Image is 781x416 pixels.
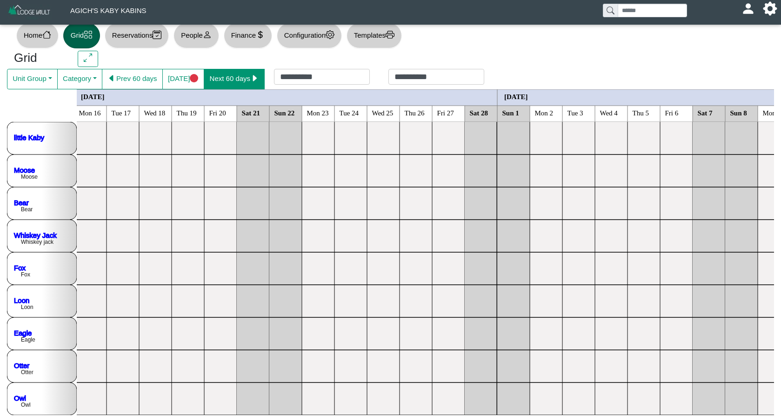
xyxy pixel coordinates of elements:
[633,109,649,116] text: Thu 5
[405,109,425,116] text: Thu 26
[567,109,583,116] text: Tue 3
[174,23,219,48] button: Peopleperson
[21,369,33,376] text: Otter
[21,206,33,213] text: Bear
[600,109,618,116] text: Wed 4
[14,361,29,369] a: Otter
[698,109,713,116] text: Sat 7
[204,69,265,89] button: Next 60 dayscaret right fill
[153,30,161,39] svg: calendar2 check
[347,23,402,48] button: Templatesprinter
[14,166,35,174] a: Moose
[21,402,31,408] text: Owl
[388,69,484,85] input: Check out
[63,23,100,48] button: Gridgrid
[470,109,488,116] text: Sat 28
[386,30,394,39] svg: printer
[256,30,265,39] svg: currency dollar
[535,109,554,116] text: Mon 2
[14,394,26,402] a: Owl
[250,74,259,83] svg: caret right fill
[14,329,32,336] a: Eagle
[14,231,57,239] a: Whiskey Jack
[607,7,614,14] svg: search
[21,239,54,245] text: Whiskey jack
[307,109,329,116] text: Mon 23
[767,5,774,12] svg: gear fill
[42,30,51,39] svg: house
[372,109,394,116] text: Wed 25
[78,51,98,67] button: arrows angle expand
[502,109,519,116] text: Sun 1
[112,109,131,116] text: Tue 17
[730,109,747,116] text: Sun 8
[21,271,30,278] text: Fox
[177,109,197,116] text: Thu 19
[16,23,59,48] button: Homehouse
[21,336,35,343] text: Eagle
[242,109,260,116] text: Sat 21
[107,74,116,83] svg: caret left fill
[14,133,45,141] a: little Kaby
[745,5,752,12] svg: person fill
[162,69,204,89] button: [DATE]circle fill
[84,30,93,39] svg: grid
[14,296,29,304] a: Loon
[81,93,105,100] text: [DATE]
[277,23,342,48] button: Configurationgear
[14,198,29,206] a: Bear
[14,51,64,66] h3: Grid
[326,30,334,39] svg: gear
[79,109,101,116] text: Mon 16
[340,109,359,116] text: Tue 24
[57,69,102,89] button: Category
[190,74,199,83] svg: circle fill
[209,109,226,116] text: Fri 20
[224,23,272,48] button: Financecurrency dollar
[102,69,163,89] button: caret left fillPrev 60 days
[7,69,58,89] button: Unit Group
[21,174,38,180] text: Moose
[144,109,166,116] text: Wed 18
[274,69,370,85] input: Check in
[14,263,26,271] a: Fox
[105,23,169,48] button: Reservationscalendar2 check
[21,304,33,310] text: Loon
[7,4,52,20] img: Z
[84,54,93,62] svg: arrows angle expand
[504,93,528,100] text: [DATE]
[665,109,679,116] text: Fri 6
[437,109,454,116] text: Fri 27
[203,30,212,39] svg: person
[274,109,295,116] text: Sun 22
